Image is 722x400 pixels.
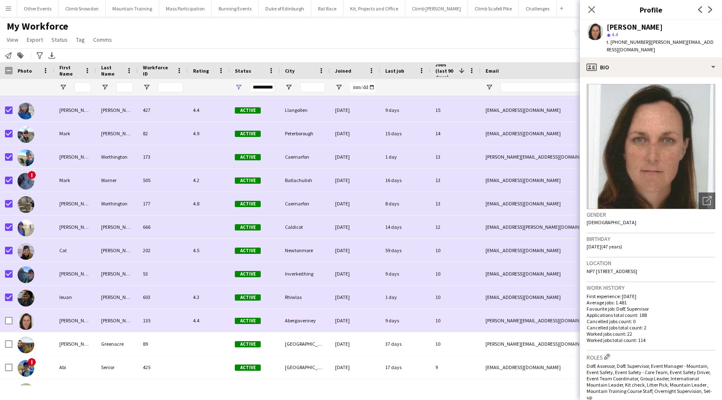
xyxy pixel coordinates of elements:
div: [PERSON_NAME] [54,332,96,355]
div: Ieuan [54,286,96,309]
a: Comms [90,34,115,45]
span: Last job [385,68,404,74]
p: Cancelled jobs count: 0 [587,318,715,324]
div: 4.8 [188,192,230,215]
div: 10 [430,332,480,355]
div: [PERSON_NAME] [54,99,96,122]
img: Tony Greenacre [18,337,34,353]
span: View [7,36,18,43]
div: 14 days [380,215,430,238]
span: Workforce ID [143,64,173,77]
div: [DATE] [330,239,380,262]
div: 4.4 [188,309,230,332]
img: Mark Warner [18,173,34,190]
div: Ballachulish [280,169,330,192]
img: Rebecca Watts [18,103,34,119]
h3: Roles [587,352,715,361]
p: Cancelled jobs total count: 2 [587,324,715,331]
div: 15 [430,99,480,122]
div: 135 [138,309,188,332]
div: 82 [138,122,188,145]
img: Ieuan Belshaw [18,290,34,306]
p: First experience: [DATE] [587,293,715,299]
div: [DATE] [330,192,380,215]
button: Open Filter Menu [101,84,109,91]
div: [EMAIL_ADDRESS][DOMAIN_NAME] [480,169,648,192]
img: Heather Lewis [18,220,34,236]
div: 177 [138,192,188,215]
a: View [3,34,22,45]
img: Abi Senior [18,360,34,377]
input: Joined Filter Input [350,82,375,92]
div: [PERSON_NAME] [54,192,96,215]
div: Senior [96,356,138,379]
div: [DATE] [330,356,380,379]
img: Erin McLeod [18,266,34,283]
div: 14 [430,122,480,145]
span: Active [235,341,261,347]
div: Peterborough [280,122,330,145]
div: Mark [54,122,96,145]
img: Crew avatar or photo [587,84,715,209]
span: | [PERSON_NAME][EMAIL_ADDRESS][DOMAIN_NAME] [607,39,714,53]
span: Active [235,107,261,114]
div: 59 days [380,239,430,262]
div: Cat [54,239,96,262]
div: [PERSON_NAME] [96,239,138,262]
div: [PERSON_NAME] [54,262,96,285]
div: 13 [430,145,480,168]
div: 10 [430,309,480,332]
div: [PERSON_NAME] [96,215,138,238]
div: 4.2 [188,169,230,192]
span: Active [235,248,261,254]
img: Sally Marsh [18,313,34,330]
div: [EMAIL_ADDRESS][DOMAIN_NAME] [480,262,648,285]
span: Active [235,365,261,371]
div: [EMAIL_ADDRESS][DOMAIN_NAME] [480,239,648,262]
span: Photo [18,68,32,74]
button: Challenges [519,0,557,17]
div: 1 day [380,145,430,168]
span: City [285,68,295,74]
div: [PERSON_NAME][EMAIL_ADDRESS][DOMAIN_NAME] [480,309,648,332]
div: 37 days [380,332,430,355]
p: Favourite job: DofE Supervisor [587,306,715,312]
span: Status [51,36,68,43]
button: Climb Snowdon [58,0,106,17]
app-action-btn: Notify workforce [3,51,13,61]
div: Bio [580,57,722,77]
div: 16 days [380,169,430,192]
div: Caernarfon [280,145,330,168]
div: Caernarfon [280,192,330,215]
button: Running Events [212,0,259,17]
div: Newtonmore [280,239,330,262]
div: 425 [138,356,188,379]
span: [DEMOGRAPHIC_DATA] [587,219,636,225]
img: Ross Worthington [18,196,34,213]
h3: Profile [580,4,722,15]
div: [GEOGRAPHIC_DATA] [280,356,330,379]
div: [PERSON_NAME] [54,215,96,238]
span: Active [235,271,261,277]
div: [PERSON_NAME] [96,99,138,122]
div: 202 [138,239,188,262]
button: Open Filter Menu [285,84,292,91]
span: Export [27,36,43,43]
button: Mountain Training [106,0,159,17]
span: My Workforce [7,20,68,33]
div: 173 [138,145,188,168]
div: 4.4 [188,99,230,122]
span: Active [235,318,261,324]
div: [DATE] [330,99,380,122]
button: Climb Scafell Pike [468,0,519,17]
div: 4.9 [188,122,230,145]
span: Jobs (last 90 days) [435,61,455,80]
a: Export [23,34,46,45]
input: Workforce ID Filter Input [158,82,183,92]
div: [DATE] [330,262,380,285]
div: 10 [430,286,480,309]
div: 427 [138,99,188,122]
div: [EMAIL_ADDRESS][DOMAIN_NAME] [480,286,648,309]
button: Open Filter Menu [143,84,150,91]
div: 13 [430,169,480,192]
